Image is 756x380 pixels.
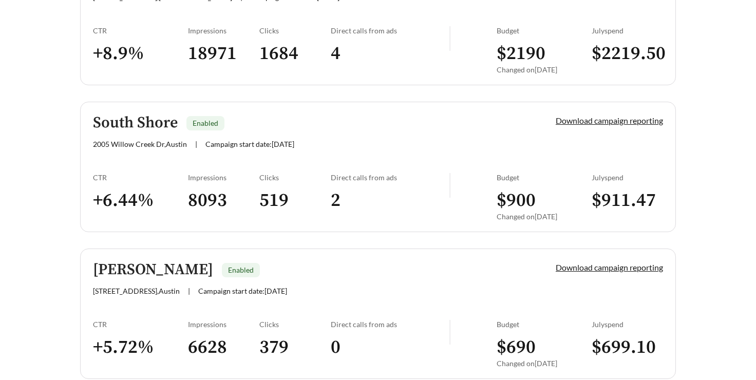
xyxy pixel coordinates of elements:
a: [PERSON_NAME]Enabled[STREET_ADDRESS],Austin|Campaign start date:[DATE]Download campaign reporting... [80,249,676,379]
div: Changed on [DATE] [497,212,592,221]
div: Impressions [188,320,259,329]
h5: South Shore [93,115,178,131]
img: line [449,173,450,198]
span: Campaign start date: [DATE] [198,287,287,295]
div: Budget [497,173,592,182]
h3: 4 [331,42,449,65]
div: Clicks [259,26,331,35]
span: | [188,287,190,295]
h3: + 6.44 % [93,189,188,212]
h3: 18971 [188,42,259,65]
div: July spend [592,320,663,329]
span: | [195,140,197,148]
a: Download campaign reporting [556,262,663,272]
div: Budget [497,320,592,329]
div: CTR [93,173,188,182]
div: Budget [497,26,592,35]
a: South ShoreEnabled2005 Willow Creek Dr,Austin|Campaign start date:[DATE]Download campaign reporti... [80,102,676,232]
img: line [449,320,450,345]
h3: 519 [259,189,331,212]
h3: 8093 [188,189,259,212]
h3: 2 [331,189,449,212]
div: Direct calls from ads [331,26,449,35]
span: Campaign start date: [DATE] [205,140,294,148]
span: [STREET_ADDRESS] , Austin [93,287,180,295]
div: Direct calls from ads [331,173,449,182]
a: Download campaign reporting [556,116,663,125]
h3: 0 [331,336,449,359]
h5: [PERSON_NAME] [93,261,213,278]
h3: + 5.72 % [93,336,188,359]
div: CTR [93,320,188,329]
img: line [449,26,450,51]
h3: 379 [259,336,331,359]
div: Changed on [DATE] [497,65,592,74]
div: Changed on [DATE] [497,359,592,368]
span: 2005 Willow Creek Dr , Austin [93,140,187,148]
div: Impressions [188,173,259,182]
div: July spend [592,173,663,182]
div: CTR [93,26,188,35]
div: Direct calls from ads [331,320,449,329]
h3: $ 2190 [497,42,592,65]
h3: $ 690 [497,336,592,359]
div: Clicks [259,173,331,182]
h3: $ 900 [497,189,592,212]
div: July spend [592,26,663,35]
div: Impressions [188,26,259,35]
div: Clicks [259,320,331,329]
h3: 6628 [188,336,259,359]
h3: $ 699.10 [592,336,663,359]
span: Enabled [193,119,218,127]
h3: $ 2219.50 [592,42,663,65]
h3: 1684 [259,42,331,65]
h3: $ 911.47 [592,189,663,212]
span: Enabled [228,265,254,274]
h3: + 8.9 % [93,42,188,65]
